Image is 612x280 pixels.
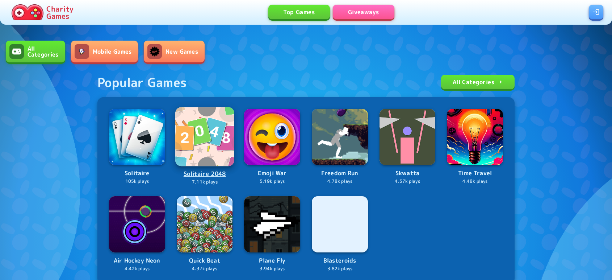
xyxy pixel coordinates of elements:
[268,5,330,19] a: Top Games
[177,196,233,252] img: Logo
[175,107,234,166] img: Logo
[144,41,204,62] a: New GamesNew Games
[312,196,368,272] a: LogoBlasteroids3.82k plays
[176,169,234,179] p: Solitaire 2048
[109,109,165,165] img: Logo
[109,109,165,185] a: LogoSolitaire105k plays
[447,109,503,185] a: LogoTime Travel4.48k plays
[312,109,368,165] img: Logo
[244,169,300,178] p: Emoji War
[312,178,368,185] p: 4.78k plays
[380,169,436,178] p: Skwatta
[244,178,300,185] p: 5.19k plays
[312,196,368,252] img: Logo
[244,265,300,272] p: 3.94k plays
[176,179,234,186] p: 7.11k plays
[312,109,368,185] a: LogoFreedom Run4.78k plays
[97,75,187,90] div: Popular Games
[447,178,503,185] p: 4.48k plays
[380,109,436,165] img: Logo
[46,5,74,20] p: Charity Games
[71,41,138,62] a: Mobile GamesMobile Games
[109,265,165,272] p: 4.42k plays
[380,178,436,185] p: 4.57k plays
[109,178,165,185] p: 105k plays
[244,109,300,165] img: Logo
[312,265,368,272] p: 3.82k plays
[244,109,300,185] a: LogoEmoji War5.19k plays
[9,3,76,22] a: Charity Games
[312,169,368,178] p: Freedom Run
[6,41,65,62] a: All CategoriesAll Categories
[12,4,43,20] img: Charity.Games
[244,256,300,265] p: Plane Fly
[109,169,165,178] p: Solitaire
[109,196,165,272] a: LogoAir Hockey Neon4.42k plays
[109,256,165,265] p: Air Hockey Neon
[177,256,233,265] p: Quick Beat
[244,196,300,272] a: LogoPlane Fly3.94k plays
[109,196,165,252] img: Logo
[333,5,394,19] a: Giveaways
[244,196,300,252] img: Logo
[176,108,234,185] a: LogoSolitaire 20487.11k plays
[177,265,233,272] p: 4.37k plays
[447,109,503,165] img: Logo
[447,169,503,178] p: Time Travel
[177,196,233,272] a: LogoQuick Beat4.37k plays
[441,75,515,89] a: All Categories
[312,256,368,265] p: Blasteroids
[380,109,436,185] a: LogoSkwatta4.57k plays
